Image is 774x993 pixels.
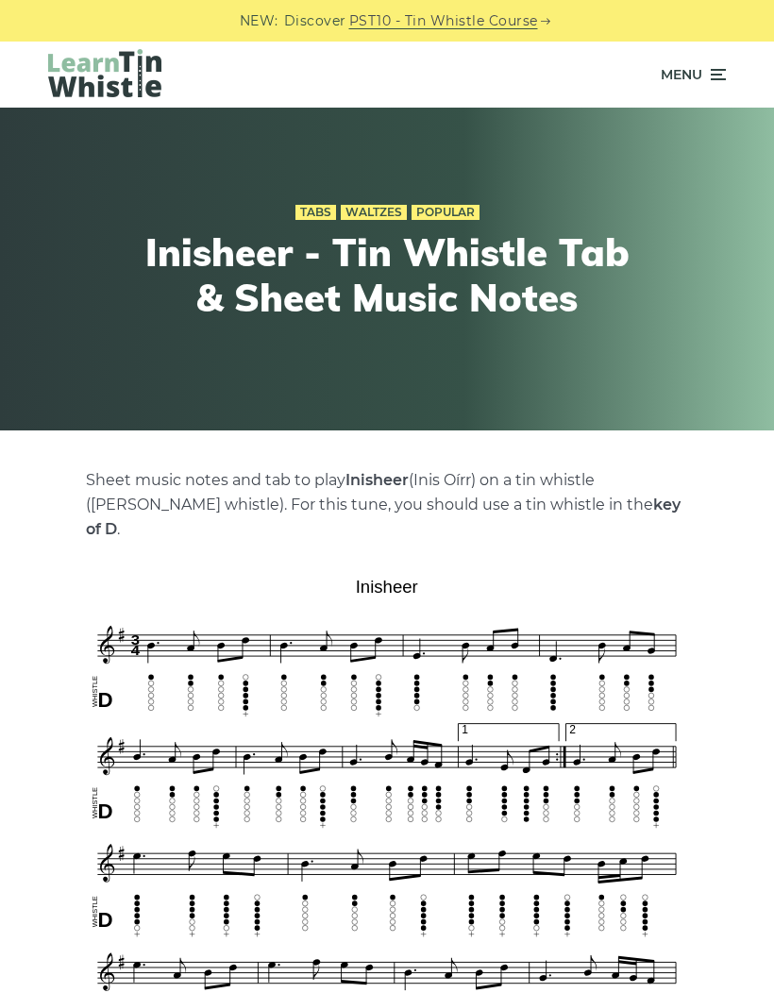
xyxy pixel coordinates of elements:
p: Sheet music notes and tab to play (Inis Oírr) on a tin whistle ([PERSON_NAME] whistle). For this ... [86,468,688,542]
a: Popular [412,205,480,220]
img: LearnTinWhistle.com [48,49,161,97]
a: Tabs [295,205,336,220]
a: Waltzes [341,205,407,220]
span: Menu [661,51,702,98]
h1: Inisheer - Tin Whistle Tab & Sheet Music Notes [132,229,642,320]
strong: Inisheer [345,471,409,489]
